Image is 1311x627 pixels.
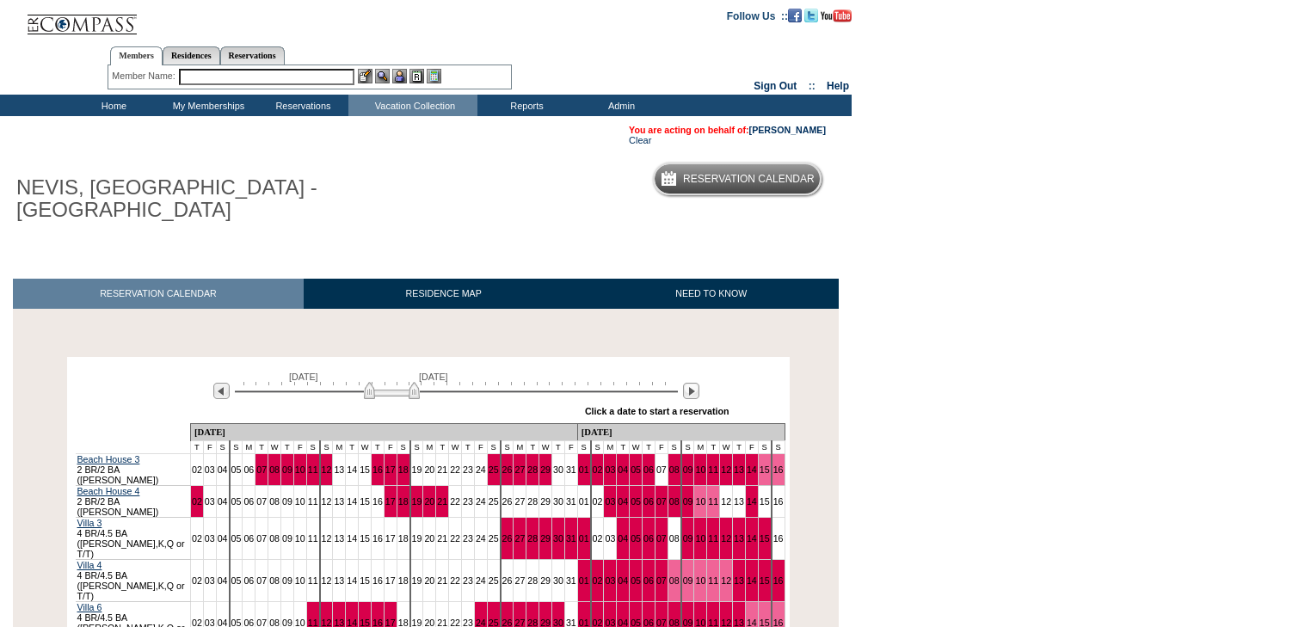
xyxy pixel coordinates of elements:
a: 30 [553,496,563,507]
td: S [487,441,500,454]
a: 09 [683,464,693,475]
a: 02 [192,496,202,507]
a: 13 [334,464,344,475]
a: 25 [489,533,499,544]
a: 04 [618,496,628,507]
a: 09 [683,533,693,544]
a: 11 [708,575,718,586]
a: 19 [412,496,422,507]
a: 05 [231,575,242,586]
a: RESERVATION CALENDAR [13,279,304,309]
a: 29 [540,575,551,586]
a: Villa 4 [77,560,102,570]
a: 02 [593,533,603,544]
a: 21 [437,496,447,507]
a: 08 [669,496,680,507]
a: 06 [643,496,654,507]
a: 12 [322,533,332,544]
a: 22 [450,575,460,586]
a: 16 [773,575,784,586]
div: Member Name: [112,69,178,83]
a: 18 [398,464,409,475]
a: 03 [205,575,215,586]
a: 14 [347,533,357,544]
a: 24 [476,533,486,544]
td: [DATE] [190,424,577,441]
a: 05 [631,575,641,586]
a: 23 [463,575,473,586]
a: 15 [760,533,770,544]
a: 12 [721,575,731,586]
a: 22 [450,533,460,544]
span: You are acting on behalf of: [629,125,826,135]
a: 04 [618,575,628,586]
a: 22 [450,496,460,507]
td: S [501,441,514,454]
td: T [190,441,203,454]
a: 13 [734,464,744,475]
a: 01 [579,464,589,475]
td: M [243,441,255,454]
td: T [280,441,293,454]
td: T [346,441,359,454]
img: Next [683,383,699,399]
a: 26 [502,496,513,507]
a: [PERSON_NAME] [749,125,826,135]
h5: Reservation Calendar [683,174,815,185]
a: 23 [463,533,473,544]
td: S [397,441,409,454]
a: 15 [360,496,370,507]
a: 18 [398,533,409,544]
a: 15 [760,464,770,475]
a: 16 [372,496,383,507]
a: 26 [502,464,513,475]
a: 02 [593,575,603,586]
a: 10 [295,496,305,507]
a: NEED TO KNOW [583,279,839,309]
a: 26 [502,533,513,544]
a: 15 [760,496,770,507]
a: 07 [656,533,667,544]
a: 16 [372,533,383,544]
a: 03 [205,464,215,475]
a: Follow us on Twitter [804,9,818,20]
a: 03 [205,496,215,507]
a: 12 [322,464,332,475]
a: 15 [360,464,370,475]
a: 08 [269,533,280,544]
a: 04 [618,464,628,475]
td: Vacation Collection [348,95,477,116]
td: S [230,441,243,454]
td: T [436,441,449,454]
a: 25 [489,575,499,586]
a: 11 [708,496,718,507]
a: 11 [308,496,318,507]
td: T [372,441,385,454]
a: 31 [566,575,576,586]
a: 04 [618,533,628,544]
td: W [449,441,462,454]
a: 23 [463,464,473,475]
a: 08 [669,464,680,475]
a: 02 [192,464,202,475]
a: 14 [347,496,357,507]
span: [DATE] [419,372,448,382]
a: 14 [747,575,757,586]
a: 28 [527,533,538,544]
a: 18 [398,496,409,507]
a: 07 [656,575,667,586]
a: 06 [243,575,254,586]
a: Subscribe to our YouTube Channel [821,9,852,20]
a: 05 [631,496,641,507]
img: b_calculator.gif [427,69,441,83]
a: 09 [282,575,292,586]
img: Subscribe to our YouTube Channel [821,9,852,22]
a: 05 [231,533,242,544]
a: 10 [695,464,705,475]
a: 07 [256,464,267,475]
a: 10 [295,533,305,544]
img: Become our fan on Facebook [788,9,802,22]
h1: NEVIS, [GEOGRAPHIC_DATA] - [GEOGRAPHIC_DATA] [13,173,398,225]
a: 28 [527,464,538,475]
td: W [359,441,372,454]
